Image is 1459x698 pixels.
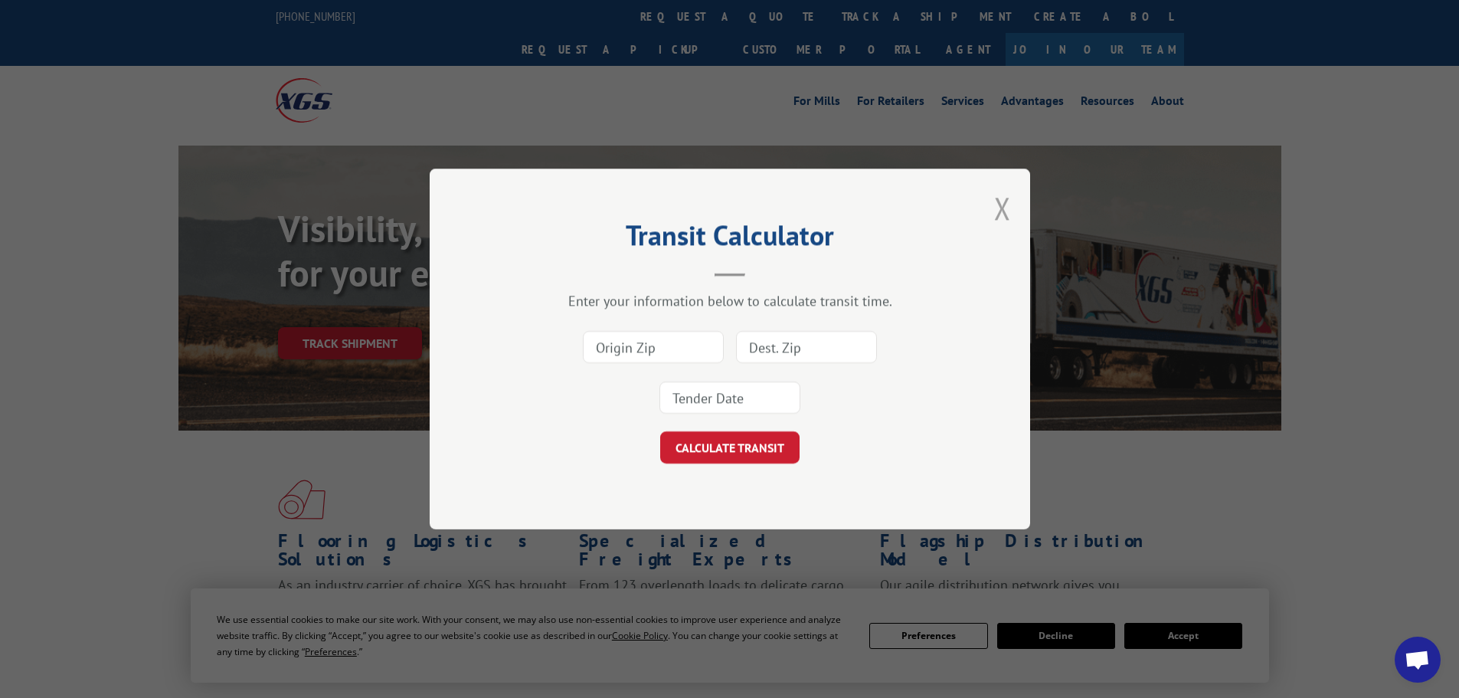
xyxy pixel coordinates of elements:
[660,431,800,464] button: CALCULATE TRANSIT
[994,188,1011,228] button: Close modal
[506,224,954,254] h2: Transit Calculator
[736,331,877,363] input: Dest. Zip
[506,292,954,310] div: Enter your information below to calculate transit time.
[1395,637,1441,683] div: Open chat
[659,382,800,414] input: Tender Date
[583,331,724,363] input: Origin Zip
